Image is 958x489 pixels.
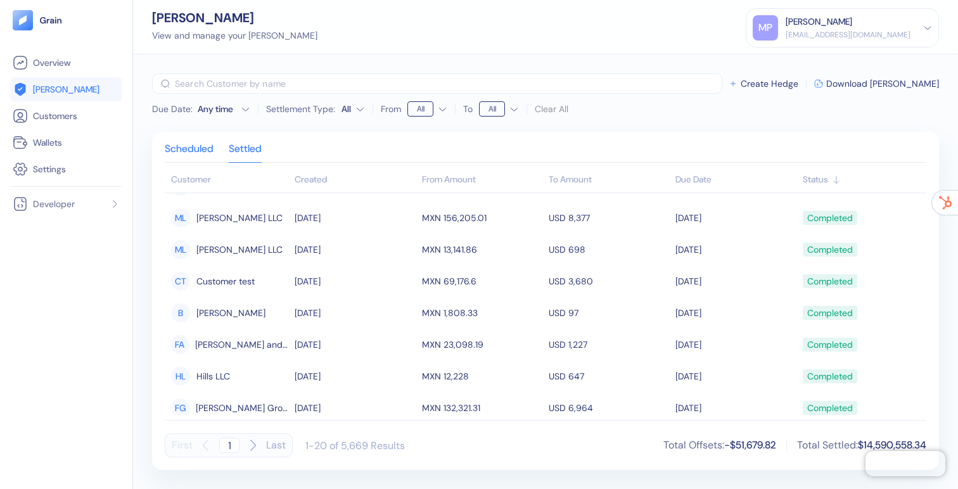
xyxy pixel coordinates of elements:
div: Sort ascending [675,173,796,186]
div: ML [171,240,190,259]
button: From [407,99,447,119]
td: [DATE] [291,360,418,392]
td: [DATE] [291,392,418,424]
span: Settings [33,163,66,175]
div: HL [171,367,190,386]
div: ML [171,208,190,227]
button: Due Date:Any time [152,103,250,115]
div: CT [171,272,190,291]
td: MXN 1,808.33 [419,297,546,329]
td: [DATE] [672,360,799,392]
div: Completed [807,302,853,324]
button: Last [266,433,286,457]
td: MXN 23,098.19 [419,329,546,360]
span: Fisher Group [196,397,288,419]
span: Overview [33,56,70,69]
span: Hills LLC [196,365,230,387]
td: MXN 13,141.86 [419,234,546,265]
span: -$51,679.82 [724,438,776,452]
input: Search Customer by name [175,73,722,94]
div: Completed [807,207,853,229]
button: Create Hedge [729,79,798,88]
div: Total Offsets : [663,438,776,453]
a: Wallets [13,135,120,150]
div: MP [753,15,778,41]
div: Completed [807,334,853,355]
span: Customers [33,110,77,122]
span: Download [PERSON_NAME] [826,79,939,88]
a: Customers [13,108,120,124]
td: USD 1,227 [546,329,672,360]
label: Settlement Type: [266,105,335,113]
div: 1-20 of 5,669 Results [305,439,405,452]
td: USD 97 [546,297,672,329]
button: Settlement Type: [342,99,365,119]
span: Murray LLC [196,207,283,229]
td: USD 647 [546,360,672,392]
button: To [479,99,519,119]
td: USD 8,377 [546,202,672,234]
span: Murray LLC [196,239,283,260]
td: MXN 132,321.31 [419,392,546,424]
div: Completed [807,239,853,260]
td: [DATE] [672,234,799,265]
td: [DATE] [672,265,799,297]
span: Create Hedge [741,79,798,88]
td: MXN 12,228 [419,360,546,392]
td: [DATE] [291,329,418,360]
span: [PERSON_NAME] [33,83,99,96]
span: $14,590,558.34 [858,438,926,452]
td: [DATE] [291,234,418,265]
div: View and manage your [PERSON_NAME] [152,29,317,42]
td: [DATE] [672,297,799,329]
span: Brown-Bednar [196,302,265,324]
span: Due Date : [152,103,193,115]
label: To [463,105,473,113]
div: Total Settled : [797,438,926,453]
th: Customer [165,168,291,193]
div: Scheduled [165,144,214,162]
div: FA [171,335,189,354]
div: Sort ascending [803,173,920,186]
td: USD 6,964 [546,392,672,424]
span: Fay and Sons [195,334,288,355]
div: Settled [229,144,262,162]
td: MXN 156,205.01 [419,202,546,234]
td: [DATE] [672,392,799,424]
th: From Amount [419,168,546,193]
td: [DATE] [291,265,418,297]
a: [PERSON_NAME] [13,82,120,97]
button: First [172,433,193,457]
img: logo [39,16,63,25]
td: [DATE] [672,329,799,360]
span: Developer [33,198,75,210]
span: Wallets [33,136,62,149]
div: Completed [807,397,853,419]
div: B [171,303,190,322]
span: Customer test [196,270,255,292]
div: FG [171,398,189,417]
div: Sort ascending [295,173,415,186]
button: Download [PERSON_NAME] [814,79,939,88]
a: Settings [13,162,120,177]
div: [PERSON_NAME] [786,15,852,29]
div: [PERSON_NAME] [152,11,317,24]
td: USD 698 [546,234,672,265]
td: [DATE] [291,297,418,329]
iframe: Chatra live chat [865,451,945,476]
a: Overview [13,55,120,70]
div: [EMAIL_ADDRESS][DOMAIN_NAME] [786,29,910,41]
div: Completed [807,365,853,387]
label: From [381,105,401,113]
td: [DATE] [672,202,799,234]
td: MXN 69,176.6 [419,265,546,297]
div: Completed [807,270,853,292]
img: logo-tablet-V2.svg [13,10,33,30]
td: [DATE] [291,202,418,234]
div: Any time [198,103,236,115]
th: To Amount [546,168,672,193]
td: USD 3,680 [546,265,672,297]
